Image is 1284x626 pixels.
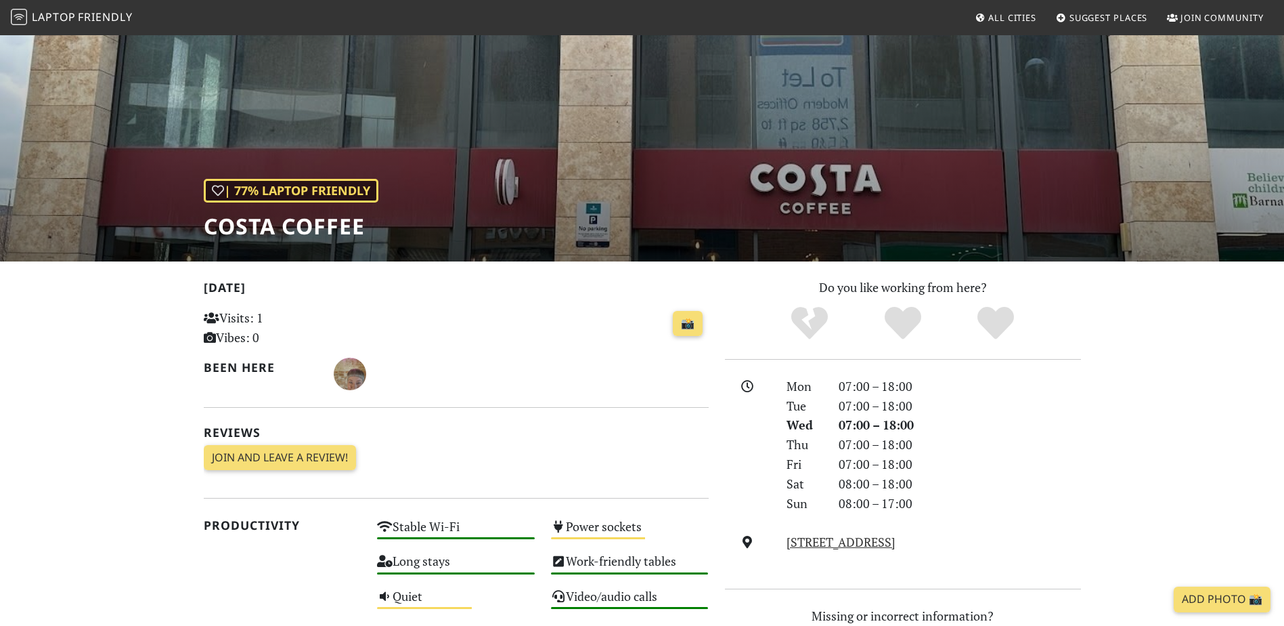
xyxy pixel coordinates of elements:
[831,435,1089,455] div: 07:00 – 18:00
[1180,12,1264,24] span: Join Community
[831,396,1089,416] div: 07:00 – 18:00
[831,455,1089,474] div: 07:00 – 18:00
[778,474,830,494] div: Sat
[204,308,361,348] p: Visits: 1 Vibes: 0
[763,305,856,342] div: No
[778,435,830,455] div: Thu
[969,5,1042,30] a: All Cities
[725,278,1081,297] p: Do you like working from here?
[778,396,830,416] div: Tue
[1161,5,1269,30] a: Join Community
[204,179,378,203] div: | 77% Laptop Friendly
[369,516,543,550] div: Stable Wi-Fi
[831,415,1089,435] div: 07:00 – 18:00
[369,550,543,585] div: Long stays
[1050,5,1153,30] a: Suggest Places
[778,377,830,396] div: Mon
[725,606,1081,626] p: Missing or incorrect information?
[988,12,1036,24] span: All Cities
[204,518,361,533] h2: Productivity
[1069,12,1148,24] span: Suggest Places
[787,534,895,550] a: [STREET_ADDRESS]
[32,9,76,24] span: Laptop
[78,9,132,24] span: Friendly
[334,358,366,390] img: 4382-bryoney.jpg
[543,516,717,550] div: Power sockets
[204,280,709,300] h2: [DATE]
[831,474,1089,494] div: 08:00 – 18:00
[204,445,356,471] a: Join and leave a review!
[334,364,366,381] span: Bryoney Cook
[778,415,830,435] div: Wed
[204,213,378,239] h1: Costa Coffee
[543,585,717,620] div: Video/audio calls
[831,377,1089,396] div: 07:00 – 18:00
[778,494,830,514] div: Sun
[1174,587,1270,612] a: Add Photo 📸
[204,425,709,440] h2: Reviews
[11,6,133,30] a: LaptopFriendly LaptopFriendly
[369,585,543,620] div: Quiet
[831,494,1089,514] div: 08:00 – 17:00
[543,550,717,585] div: Work-friendly tables
[11,9,27,25] img: LaptopFriendly
[856,305,950,342] div: Yes
[673,311,703,337] a: 📸
[204,360,318,375] h2: Been here
[949,305,1042,342] div: Definitely!
[778,455,830,474] div: Fri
